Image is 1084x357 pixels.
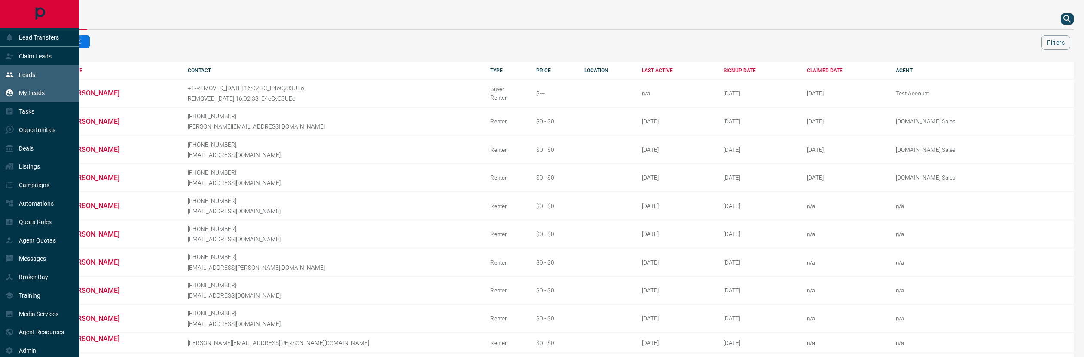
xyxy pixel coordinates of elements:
[724,287,794,294] div: October 13th 2008, 8:32:50 PM
[188,113,477,120] p: [PHONE_NUMBER]
[67,335,132,351] a: [PERSON_NAME] N/A
[724,90,794,97] div: September 1st 2015, 9:13:21 AM
[724,315,794,322] div: October 14th 2008, 1:23:37 AM
[896,146,1003,153] p: [DOMAIN_NAME] Sales
[642,259,711,266] div: [DATE]
[642,146,711,153] div: [DATE]
[188,339,477,346] p: [PERSON_NAME][EMAIL_ADDRESS][PERSON_NAME][DOMAIN_NAME]
[807,259,883,266] div: n/a
[188,68,477,74] div: CONTACT
[807,146,883,153] div: February 19th 2025, 2:37:44 PM
[490,118,523,125] div: Renter
[188,282,477,289] p: [PHONE_NUMBER]
[724,146,794,153] div: October 11th 2008, 5:41:37 PM
[490,287,523,294] div: Renter
[896,174,1003,181] p: [DOMAIN_NAME] Sales
[67,258,132,266] a: [PERSON_NAME]
[724,118,794,125] div: October 11th 2008, 12:32:56 PM
[490,259,523,266] div: Renter
[642,231,711,237] div: [DATE]
[188,208,477,215] p: [EMAIL_ADDRESS][DOMAIN_NAME]
[188,95,477,102] p: REMOVED_[DATE] 16:02:33_E4eCyO3UEo
[807,90,883,97] div: April 29th 2025, 4:45:30 PM
[642,118,711,125] div: [DATE]
[490,174,523,181] div: Renter
[807,174,883,181] div: February 19th 2025, 2:37:44 PM
[642,287,711,294] div: [DATE]
[536,339,571,346] div: $0 - $0
[807,118,883,125] div: February 19th 2025, 2:37:44 PM
[67,145,132,154] a: [PERSON_NAME]
[188,225,477,232] p: [PHONE_NUMBER]
[67,117,132,126] a: [PERSON_NAME]
[642,174,711,181] div: [DATE]
[188,85,477,92] p: +1-REMOVED_[DATE] 16:02:33_E4eCyO3UEo
[642,339,711,346] div: [DATE]
[536,315,571,322] div: $0 - $0
[490,339,523,346] div: Renter
[807,203,883,209] div: n/a
[896,90,1003,97] p: Test Account
[67,89,132,97] a: [PERSON_NAME]
[67,202,132,210] a: [PERSON_NAME]
[536,231,571,237] div: $0 - $0
[188,264,477,271] p: [EMAIL_ADDRESS][PERSON_NAME][DOMAIN_NAME]
[807,339,883,346] div: n/a
[188,292,477,299] p: [EMAIL_ADDRESS][DOMAIN_NAME]
[188,151,477,158] p: [EMAIL_ADDRESS][DOMAIN_NAME]
[896,339,1003,346] p: n/a
[67,230,132,238] a: [PERSON_NAME]
[807,68,883,74] div: CLAIMED DATE
[67,314,132,323] a: [PERSON_NAME]
[724,203,794,209] div: October 12th 2008, 11:22:16 AM
[188,236,477,243] p: [EMAIL_ADDRESS][DOMAIN_NAME]
[896,68,1074,74] div: AGENT
[584,68,629,74] div: LOCATION
[896,203,1003,209] p: n/a
[807,287,883,294] div: n/a
[536,68,571,74] div: PRICE
[642,90,711,97] div: n/a
[536,287,571,294] div: $0 - $0
[188,169,477,176] p: [PHONE_NUMBER]
[1041,35,1070,50] button: Filters
[1061,13,1074,25] button: search button
[490,231,523,237] div: Renter
[490,315,523,322] div: Renter
[536,118,571,125] div: $0 - $0
[188,197,477,204] p: [PHONE_NUMBER]
[724,259,794,266] div: October 13th 2008, 7:44:16 PM
[536,146,571,153] div: $0 - $0
[642,68,711,74] div: LAST ACTIVE
[896,259,1003,266] p: n/a
[188,310,477,317] p: [PHONE_NUMBER]
[536,203,571,209] div: $0 - $0
[724,339,794,346] div: October 15th 2008, 9:26:23 AM
[896,231,1003,237] p: n/a
[67,68,175,74] div: NAME
[896,315,1003,322] p: n/a
[536,259,571,266] div: $0 - $0
[188,253,477,260] p: [PHONE_NUMBER]
[896,118,1003,125] p: [DOMAIN_NAME] Sales
[67,286,132,295] a: [PERSON_NAME]
[490,203,523,209] div: Renter
[642,203,711,209] div: [DATE]
[807,315,883,322] div: n/a
[807,231,883,237] div: n/a
[188,141,477,148] p: [PHONE_NUMBER]
[724,174,794,181] div: October 12th 2008, 6:29:44 AM
[896,287,1003,294] p: n/a
[536,174,571,181] div: $0 - $0
[67,174,132,182] a: [PERSON_NAME]
[642,315,711,322] div: [DATE]
[490,94,523,101] div: Renter
[490,68,523,74] div: TYPE
[536,90,571,97] div: $---
[490,146,523,153] div: Renter
[724,231,794,237] div: October 12th 2008, 3:01:27 PM
[490,86,523,92] div: Buyer
[188,123,477,130] p: [PERSON_NAME][EMAIL_ADDRESS][DOMAIN_NAME]
[724,68,794,74] div: SIGNUP DATE
[188,320,477,327] p: [EMAIL_ADDRESS][DOMAIN_NAME]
